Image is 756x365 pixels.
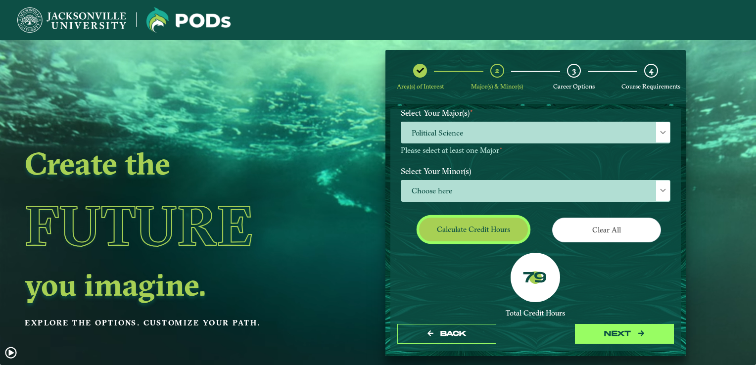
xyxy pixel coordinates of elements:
div: Total Credit Hours [401,309,670,318]
span: Major(s) & Minor(s) [471,83,523,90]
button: Calculate credit hours [419,218,528,241]
span: Political Science [401,122,670,143]
h2: Create the [25,149,316,177]
label: Select Your Major(s) [393,104,678,122]
label: Select Your Minor(s) [393,162,678,180]
span: Back [440,329,467,338]
h1: Future [25,181,316,271]
span: 2 [495,66,499,75]
button: Clear All [552,218,661,242]
img: Jacksonville University logo [146,7,231,33]
p: Explore the options. Customize your path. [25,316,316,330]
span: Career Options [553,83,595,90]
button: next [575,324,674,344]
sup: ⋆ [470,107,473,114]
label: 79 [523,269,547,288]
span: Course Requirements [621,83,680,90]
span: 4 [649,66,653,75]
span: 3 [572,66,576,75]
p: Please select at least one Major [401,146,670,155]
img: Jacksonville University logo [17,7,126,33]
sup: ⋆ [499,144,503,151]
span: Area(s) of Interest [397,83,444,90]
h2: you imagine. [25,271,316,298]
span: Choose here [401,181,670,202]
button: Back [397,324,496,344]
